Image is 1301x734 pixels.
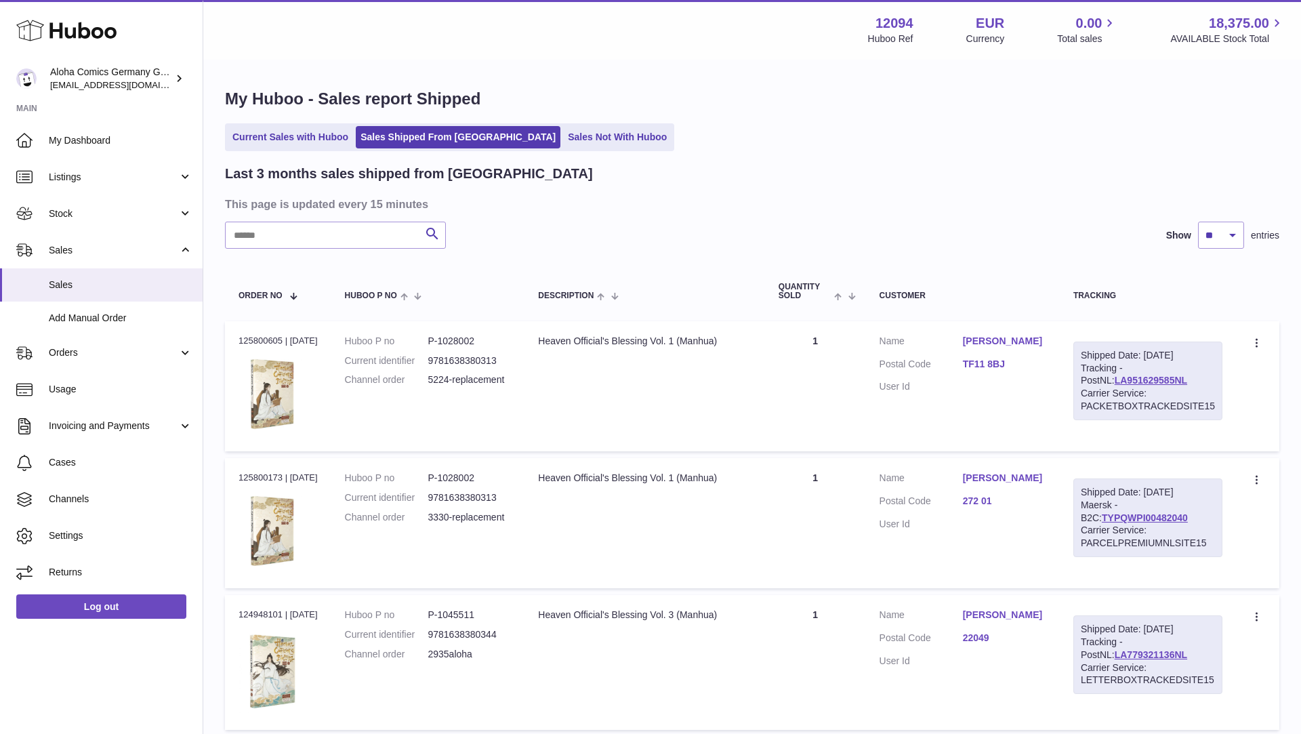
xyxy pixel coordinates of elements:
a: Sales Shipped From [GEOGRAPHIC_DATA] [356,126,560,148]
dd: 9781638380313 [428,354,511,367]
strong: EUR [976,14,1004,33]
div: Carrier Service: PARCELPREMIUMNLSITE15 [1081,524,1215,550]
span: Total sales [1057,33,1117,45]
span: Sales [49,279,192,291]
h2: Last 3 months sales shipped from [GEOGRAPHIC_DATA] [225,165,593,183]
strong: 12094 [875,14,913,33]
a: Log out [16,594,186,619]
td: 1 [765,321,866,451]
dd: 5224-replacement [428,373,511,386]
dt: Current identifier [345,491,428,504]
a: TYPQWPI00482040 [1102,512,1188,523]
div: Tracking - PostNL: [1073,342,1222,420]
img: 1736833384.png [239,488,306,571]
dt: Huboo P no [345,609,428,621]
div: Shipped Date: [DATE] [1081,623,1215,636]
a: [PERSON_NAME] [963,472,1046,485]
a: [PERSON_NAME] [963,609,1046,621]
div: Carrier Service: PACKETBOXTRACKEDSITE15 [1081,387,1215,413]
td: 1 [765,595,866,730]
span: Settings [49,529,192,542]
a: 18,375.00 AVAILABLE Stock Total [1170,14,1285,45]
span: Description [538,291,594,300]
span: Sales [49,244,178,257]
div: Carrier Service: LETTERBOXTRACKEDSITE15 [1081,661,1215,687]
dt: Channel order [345,511,428,524]
div: Huboo Ref [868,33,913,45]
span: Quantity Sold [779,283,831,300]
span: My Dashboard [49,134,192,147]
span: Order No [239,291,283,300]
span: entries [1251,229,1279,242]
h3: This page is updated every 15 minutes [225,197,1276,211]
a: Current Sales with Huboo [228,126,353,148]
dd: 9781638380344 [428,628,511,641]
a: 22049 [963,632,1046,645]
span: Returns [49,566,192,579]
a: [PERSON_NAME] [963,335,1046,348]
a: Sales Not With Huboo [563,126,672,148]
img: comicsaloha@gmail.com [16,68,37,89]
span: 18,375.00 [1209,14,1269,33]
dd: 2935aloha [428,648,511,661]
dt: Huboo P no [345,335,428,348]
dt: User Id [880,655,963,668]
img: 1736833384.png [239,351,306,434]
div: Tracking [1073,291,1222,300]
div: Currency [966,33,1005,45]
span: Add Manual Order [49,312,192,325]
dt: Name [880,609,963,625]
dt: Postal Code [880,632,963,648]
dd: P-1045511 [428,609,511,621]
div: Shipped Date: [DATE] [1081,486,1215,499]
div: Tracking - PostNL: [1073,615,1222,694]
span: Orders [49,346,178,359]
div: Heaven Official's Blessing Vol. 1 (Manhua) [538,472,751,485]
span: Stock [49,207,178,220]
a: LA779321136NL [1115,649,1187,660]
span: Invoicing and Payments [49,420,178,432]
dt: Name [880,335,963,351]
dd: 9781638380313 [428,491,511,504]
span: AVAILABLE Stock Total [1170,33,1285,45]
div: Heaven Official's Blessing Vol. 1 (Manhua) [538,335,751,348]
div: 124948101 | [DATE] [239,609,318,621]
h1: My Huboo - Sales report Shipped [225,88,1279,110]
dt: Name [880,472,963,488]
a: TF11 8BJ [963,358,1046,371]
div: Maersk - B2C: [1073,478,1222,557]
dd: 3330-replacement [428,511,511,524]
dt: Channel order [345,373,428,386]
label: Show [1166,229,1191,242]
div: Customer [880,291,1046,300]
span: Listings [49,171,178,184]
a: 272 01 [963,495,1046,508]
span: Cases [49,456,192,469]
span: Channels [49,493,192,506]
dt: User Id [880,518,963,531]
span: Usage [49,383,192,396]
div: Heaven Official's Blessing Vol. 3 (Manhua) [538,609,751,621]
dt: User Id [880,380,963,393]
dd: P-1028002 [428,335,511,348]
dt: Current identifier [345,354,428,367]
span: Huboo P no [345,291,397,300]
div: 125800605 | [DATE] [239,335,318,347]
dt: Current identifier [345,628,428,641]
dt: Channel order [345,648,428,661]
img: 1747939648.png [239,625,306,713]
td: 1 [765,458,866,588]
dd: P-1028002 [428,472,511,485]
div: Shipped Date: [DATE] [1081,349,1215,362]
span: [EMAIL_ADDRESS][DOMAIN_NAME] [50,79,199,90]
span: 0.00 [1076,14,1102,33]
dt: Postal Code [880,358,963,374]
dt: Postal Code [880,495,963,511]
a: LA951629585NL [1115,375,1187,386]
div: 125800173 | [DATE] [239,472,318,484]
div: Aloha Comics Germany GmbH [50,66,172,91]
dt: Huboo P no [345,472,428,485]
a: 0.00 Total sales [1057,14,1117,45]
